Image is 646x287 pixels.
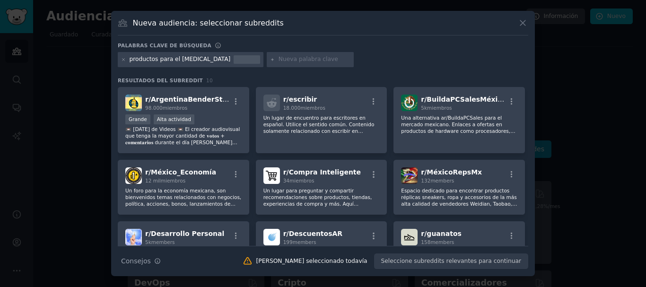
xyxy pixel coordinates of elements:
[427,96,506,103] font: BuildaPCSalesMéxico
[289,230,342,237] font: DescuentosAR
[401,229,418,245] img: guanatos
[421,168,427,176] font: r/
[145,178,161,183] font: 12 mil
[421,178,454,183] span: 132 members
[401,187,517,207] p: Espacio dedicado para encontrar productos réplicas sneakers, ropa y accesorios de la más alta cal...
[157,116,191,122] font: Alta actividad
[421,230,427,237] font: r/
[263,167,280,184] img: Compra Inteligente
[283,239,316,245] span: 199 members
[130,56,231,62] font: productos para el [MEDICAL_DATA]
[151,230,224,237] font: Desarrollo Personal
[125,167,142,184] img: Economía de México
[427,168,482,176] font: MéxicoRepsMx
[279,55,350,64] input: Nueva palabra clave
[145,230,151,237] font: r/
[283,168,289,176] font: r/
[125,126,241,198] font: 📼 [DATE] de Videos 📼 El creador audiovisual que tenga la mayor cantidad de 𝐯𝐨𝐭𝐨𝐬 + 𝐜𝐨𝐦𝐞𝐧𝐭𝐚𝐫𝐢𝐨𝐬 du...
[421,96,427,103] font: r/
[145,96,151,103] font: r/
[427,105,452,111] font: miembros
[118,78,203,83] font: Resultados del subreddit
[133,18,284,27] font: Nueva audiencia: seleccionar subreddits
[151,96,234,103] font: ArgentinaBenderStyle
[421,105,427,111] font: 5k
[118,43,211,48] font: Palabras clave de búsqueda
[300,105,325,111] font: miembros
[283,105,301,111] font: 18.000
[125,188,241,266] font: Un foro para la economía mexicana, son bienvenidos temas relacionados con negocios, política, acc...
[283,96,289,103] font: r/
[421,239,454,245] span: 158 members
[263,229,280,245] img: DescuentosAR
[256,258,367,264] font: [PERSON_NAME] seleccionado todavía
[125,229,142,245] img: Desarrollo Personal
[118,253,164,270] button: Consejos
[206,78,213,83] font: 10
[129,116,147,122] font: Grande
[145,105,163,111] font: 98.000
[401,167,418,184] img: MéxicoRepsMx
[263,188,379,253] font: Un lugar para preguntar y compartir recomendaciones sobre productos, tiendas, experiencias de com...
[283,230,289,237] font: r/
[125,95,142,111] img: ArgentinaBenderStyle
[427,230,462,237] font: guanatos
[161,178,185,183] font: miembros
[145,168,151,176] font: r/
[401,95,418,111] img: BuildaPCSalesMéxico
[283,178,289,183] font: 34
[163,105,187,111] font: miembros
[151,168,216,176] font: México_Economía
[289,96,317,103] font: escribir
[401,115,515,154] font: Una alternativa ar/BuildaPCSales para el mercado mexicano. Enlaces a ofertas en productos de hard...
[263,115,375,140] font: Un lugar de encuentro para escritores en español. Utilice el sentido común. Contenido solamente r...
[121,257,151,265] font: Consejos
[289,178,314,183] font: miembros
[289,168,361,176] font: Compra Inteligente
[145,239,175,245] span: 5k members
